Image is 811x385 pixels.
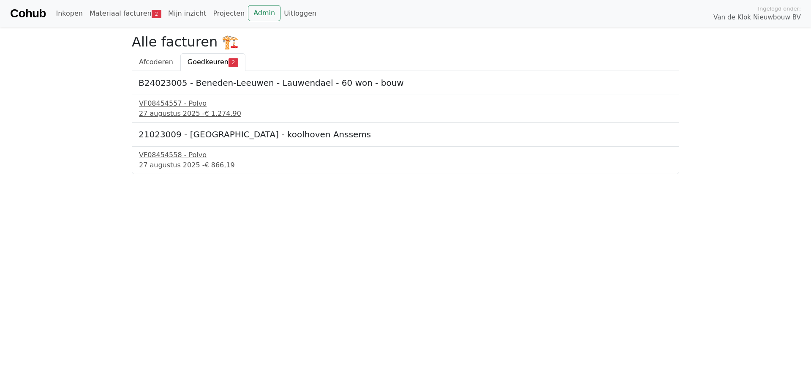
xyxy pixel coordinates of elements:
a: Mijn inzicht [165,5,210,22]
span: 2 [152,10,161,18]
h5: B24023005 - Beneden-Leeuwen - Lauwendael - 60 won - bouw [139,78,672,88]
a: Inkopen [52,5,86,22]
a: Materiaal facturen2 [86,5,165,22]
span: 2 [229,58,238,67]
div: 27 augustus 2025 - [139,109,672,119]
span: Goedkeuren [188,58,229,66]
div: VF08454557 - Polvo [139,98,672,109]
a: Cohub [10,3,46,24]
div: 27 augustus 2025 - [139,160,672,170]
h5: 21023009 - [GEOGRAPHIC_DATA] - koolhoven Anssems [139,129,672,139]
h2: Alle facturen 🏗️ [132,34,679,50]
a: Goedkeuren2 [180,53,245,71]
span: Van de Klok Nieuwbouw BV [713,13,801,22]
span: Ingelogd onder: [758,5,801,13]
div: VF08454558 - Polvo [139,150,672,160]
a: VF08454558 - Polvo27 augustus 2025 -€ 866,19 [139,150,672,170]
a: Afcoderen [132,53,180,71]
a: Projecten [210,5,248,22]
span: € 866,19 [204,161,234,169]
a: VF08454557 - Polvo27 augustus 2025 -€ 1.274,90 [139,98,672,119]
a: Uitloggen [280,5,320,22]
span: Afcoderen [139,58,173,66]
span: € 1.274,90 [204,109,241,117]
a: Admin [248,5,280,21]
